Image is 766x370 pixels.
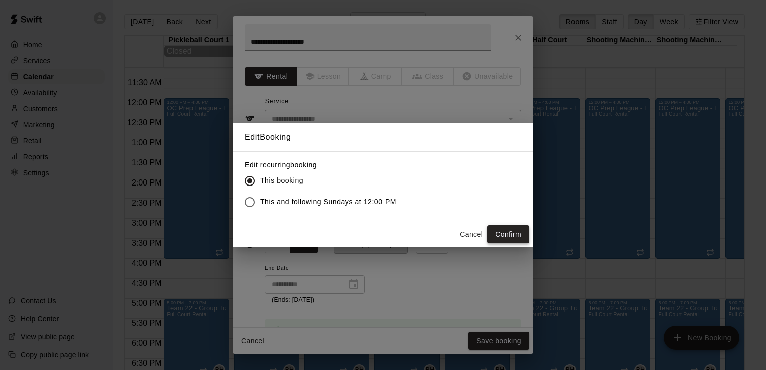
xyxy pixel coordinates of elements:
button: Cancel [455,225,487,244]
h2: Edit Booking [233,123,533,152]
label: Edit recurring booking [245,160,404,170]
span: This and following Sundays at 12:00 PM [260,197,396,207]
button: Confirm [487,225,529,244]
span: This booking [260,175,303,186]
